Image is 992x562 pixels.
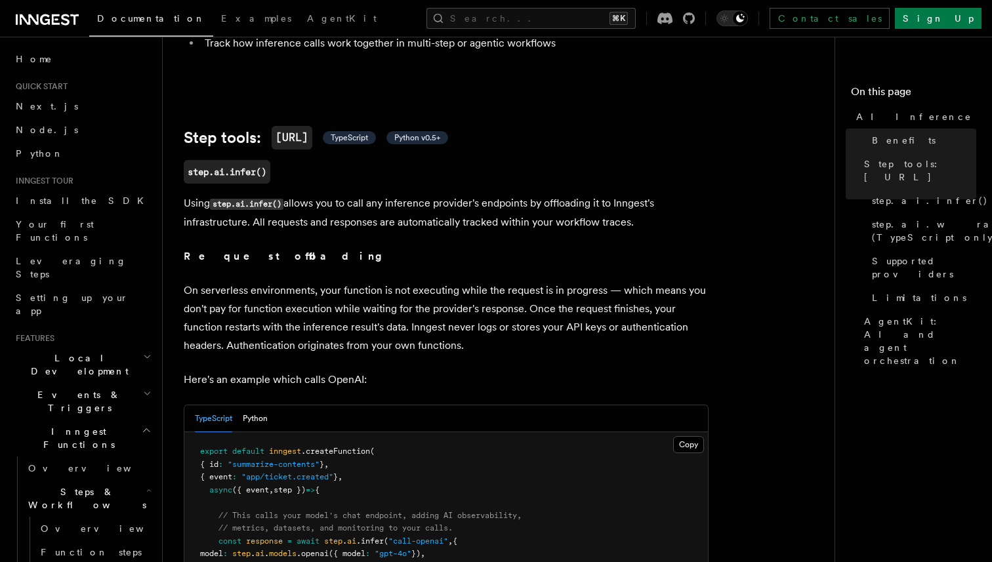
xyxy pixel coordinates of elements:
[342,536,347,546] span: .
[251,549,255,558] span: .
[184,250,392,262] strong: Request offloading
[200,460,218,469] span: { id
[895,8,982,29] a: Sign Up
[301,447,370,456] span: .createFunction
[241,472,333,481] span: "app/ticket.created"
[221,13,291,24] span: Examples
[23,485,146,512] span: Steps & Workflows
[10,212,154,249] a: Your first Functions
[246,536,283,546] span: response
[872,134,936,147] span: Benefits
[10,142,154,165] a: Python
[89,4,213,37] a: Documentation
[232,485,269,494] span: ({ event
[10,351,143,378] span: Local Development
[274,485,306,494] span: step })
[16,195,152,206] span: Install the SDK
[306,485,315,494] span: =>
[243,405,268,432] button: Python
[195,405,232,432] button: TypeScript
[10,176,73,186] span: Inngest tour
[287,536,292,546] span: =
[10,286,154,323] a: Setting up your app
[255,549,264,558] span: ai
[867,249,976,286] a: Supported providers
[329,549,365,558] span: ({ model
[10,420,154,456] button: Inngest Functions
[28,463,163,473] span: Overview
[375,549,411,558] span: "gpt-4o"
[299,4,384,35] a: AgentKit
[184,281,709,355] p: On serverless environments, your function is not executing while the request is in progress — whi...
[10,383,154,420] button: Events & Triggers
[394,132,440,143] span: Python v0.5+
[770,8,890,29] a: Contact sales
[16,219,94,243] span: Your first Functions
[421,549,425,558] span: ,
[356,536,384,546] span: .infer
[867,129,976,152] a: Benefits
[10,81,68,92] span: Quick start
[324,460,329,469] span: ,
[41,523,176,534] span: Overview
[331,132,368,143] span: TypeScript
[864,315,976,367] span: AgentKit: AI and agent orchestration
[10,47,154,71] a: Home
[223,549,228,558] span: :
[272,126,312,150] code: [URL]
[448,536,453,546] span: ,
[388,536,448,546] span: "call-openai"
[872,194,988,207] span: step.ai.infer()
[297,536,320,546] span: await
[320,460,324,469] span: }
[184,194,709,231] p: Using allows you to call any inference provider's endpoints by offloading it to Inngest's infrast...
[610,12,628,25] kbd: ⌘K
[209,485,232,494] span: async
[872,254,976,281] span: Supported providers
[218,536,241,546] span: const
[218,460,223,469] span: :
[856,110,972,123] span: AI Inference
[218,523,453,532] span: // metrics, datasets, and monitoring to your calls.
[867,286,976,310] a: Limitations
[10,118,154,142] a: Node.js
[10,333,54,344] span: Features
[213,4,299,35] a: Examples
[859,152,976,189] a: Step tools: [URL]
[864,157,976,184] span: Step tools: [URL]
[269,549,297,558] span: models
[673,436,704,453] button: Copy
[338,472,342,481] span: ,
[426,8,636,29] button: Search...⌘K
[200,549,223,558] span: model
[200,472,232,481] span: { event
[200,447,228,456] span: export
[232,549,251,558] span: step
[10,249,154,286] a: Leveraging Steps
[10,189,154,212] a: Install the SDK
[365,549,370,558] span: :
[867,189,976,212] a: step.ai.infer()
[218,511,522,520] span: // This calls your model's chat endpoint, adding AI observability,
[859,310,976,372] a: AgentKit: AI and agent orchestration
[411,549,421,558] span: })
[23,480,154,517] button: Steps & Workflows
[269,447,301,456] span: inngest
[184,371,709,389] p: Here's an example which calls OpenAI:
[297,549,329,558] span: .openai
[201,34,709,52] li: Track how inference calls work together in multi-step or agentic workflows
[315,485,320,494] span: {
[184,126,448,150] a: Step tools:[URL] TypeScript Python v0.5+
[370,447,375,456] span: (
[10,388,143,414] span: Events & Triggers
[184,160,270,184] a: step.ai.infer()
[41,547,142,557] span: Function steps
[10,346,154,383] button: Local Development
[210,199,283,210] code: step.ai.infer()
[16,148,64,159] span: Python
[228,460,320,469] span: "summarize-contents"
[264,549,269,558] span: .
[23,456,154,480] a: Overview
[10,425,142,451] span: Inngest Functions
